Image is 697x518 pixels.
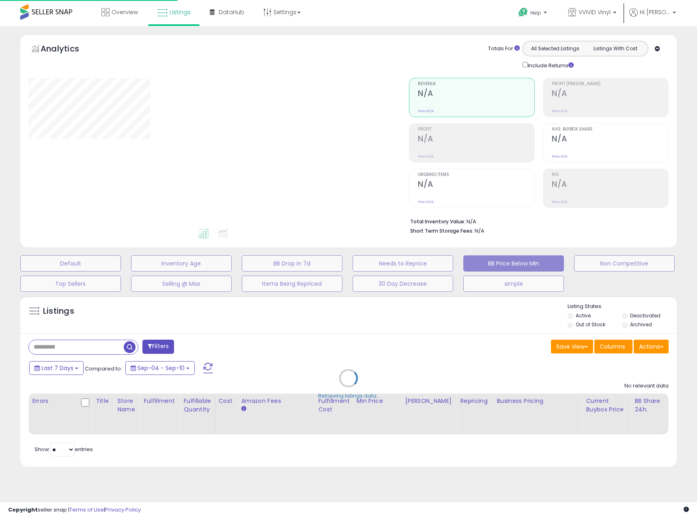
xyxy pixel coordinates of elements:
[585,43,645,54] button: Listings With Cost
[552,89,668,100] h2: N/A
[353,255,453,272] button: Needs to Reprice
[463,276,564,292] button: simple
[131,276,232,292] button: Selling @ Max
[418,82,534,86] span: Revenue
[418,127,534,132] span: Profit
[353,276,453,292] button: 30 Day Decrease
[410,227,473,234] b: Short Term Storage Fees:
[242,276,342,292] button: Items Being Repriced
[525,43,585,54] button: All Selected Listings
[574,255,675,272] button: Non Competitive
[20,276,121,292] button: Top Sellers
[475,227,484,235] span: N/A
[418,89,534,100] h2: N/A
[552,82,668,86] span: Profit [PERSON_NAME]
[552,173,668,177] span: ROI
[131,255,232,272] button: Inventory Age
[418,180,534,191] h2: N/A
[418,154,434,159] small: Prev: N/A
[552,109,568,113] small: Prev: N/A
[552,134,668,145] h2: N/A
[418,109,434,113] small: Prev: N/A
[170,8,191,16] span: Listings
[418,199,434,204] small: Prev: N/A
[552,199,568,204] small: Prev: N/A
[488,45,520,53] div: Totals For
[410,216,663,226] li: N/A
[418,134,534,145] h2: N/A
[640,8,670,16] span: Hi [PERSON_NAME]
[41,43,95,56] h5: Analytics
[112,8,138,16] span: Overview
[629,8,676,26] a: Hi [PERSON_NAME]
[579,8,611,16] span: VViViD Vinyl
[418,173,534,177] span: Ordered Items
[463,255,564,272] button: BB Price Below Min
[516,60,583,70] div: Include Returns
[552,154,568,159] small: Prev: N/A
[552,127,668,132] span: Avg. Buybox Share
[518,7,528,17] i: Get Help
[242,255,342,272] button: BB Drop in 7d
[530,9,541,16] span: Help
[512,1,555,26] a: Help
[318,392,379,400] div: Retrieving listings data..
[20,255,121,272] button: Default
[552,180,668,191] h2: N/A
[410,218,465,225] b: Total Inventory Value:
[219,8,244,16] span: DataHub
